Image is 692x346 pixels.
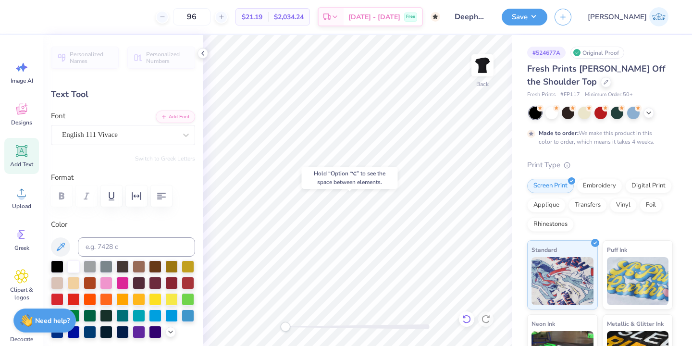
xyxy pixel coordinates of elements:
span: Add Text [10,161,33,168]
span: Fresh Prints [PERSON_NAME] Off the Shoulder Top [527,63,666,87]
div: Transfers [568,198,607,212]
img: Julia Armano [649,7,668,26]
img: Standard [531,257,593,305]
span: Minimum Order: 50 + [585,91,633,99]
span: Standard [531,245,557,255]
button: Save [502,9,547,25]
button: Switch to Greek Letters [135,155,195,162]
input: – – [173,8,210,25]
span: [DATE] - [DATE] [348,12,400,22]
button: Personalized Names [51,47,119,69]
span: [PERSON_NAME] [588,12,647,23]
div: Screen Print [527,179,574,193]
div: Print Type [527,160,673,171]
div: Hold “Option ⌥” to see the space between elements. [302,167,398,189]
div: # 524677A [527,47,566,59]
span: Upload [12,202,31,210]
div: Embroidery [577,179,622,193]
label: Font [51,111,65,122]
div: Original Proof [570,47,624,59]
div: Rhinestones [527,217,574,232]
strong: Made to order: [539,129,579,137]
span: Neon Ink [531,319,555,329]
img: Puff Ink [607,257,669,305]
div: We make this product in this color to order, which means it takes 4 weeks. [539,129,657,146]
span: Fresh Prints [527,91,556,99]
span: Greek [14,244,29,252]
div: Vinyl [610,198,637,212]
div: Back [476,80,489,88]
button: Add Font [156,111,195,123]
span: $2,034.24 [274,12,304,22]
div: Foil [640,198,662,212]
span: Metallic & Glitter Ink [607,319,664,329]
span: Personalized Names [70,51,113,64]
span: Free [406,13,415,20]
div: Accessibility label [281,322,290,332]
div: Text Tool [51,88,195,101]
label: Color [51,219,195,230]
input: Untitled Design [447,7,494,26]
span: Personalized Numbers [146,51,189,64]
span: Puff Ink [607,245,627,255]
button: Personalized Numbers [127,47,195,69]
span: $21.19 [242,12,262,22]
input: e.g. 7428 c [78,237,195,257]
img: Back [473,56,492,75]
span: Decorate [10,335,33,343]
strong: Need help? [35,316,70,325]
div: Applique [527,198,566,212]
span: Designs [11,119,32,126]
a: [PERSON_NAME] [583,7,673,26]
div: Digital Print [625,179,672,193]
span: Clipart & logos [6,286,37,301]
span: # FP117 [560,91,580,99]
span: Image AI [11,77,33,85]
label: Format [51,172,195,183]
